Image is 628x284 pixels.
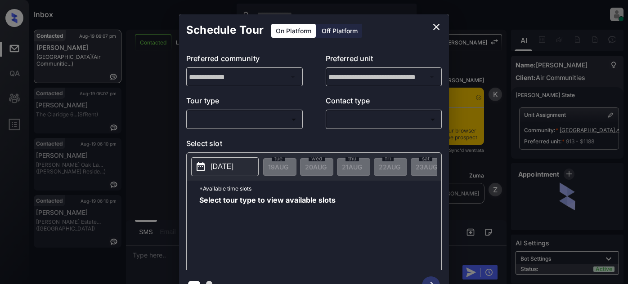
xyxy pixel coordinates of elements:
[317,24,362,38] div: Off Platform
[199,196,336,268] span: Select tour type to view available slots
[179,14,271,46] h2: Schedule Tour
[186,95,303,110] p: Tour type
[326,95,442,110] p: Contact type
[211,161,233,172] p: [DATE]
[191,157,259,176] button: [DATE]
[199,181,441,196] p: *Available time slots
[271,24,316,38] div: On Platform
[427,18,445,36] button: close
[186,53,303,67] p: Preferred community
[326,53,442,67] p: Preferred unit
[186,138,442,152] p: Select slot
